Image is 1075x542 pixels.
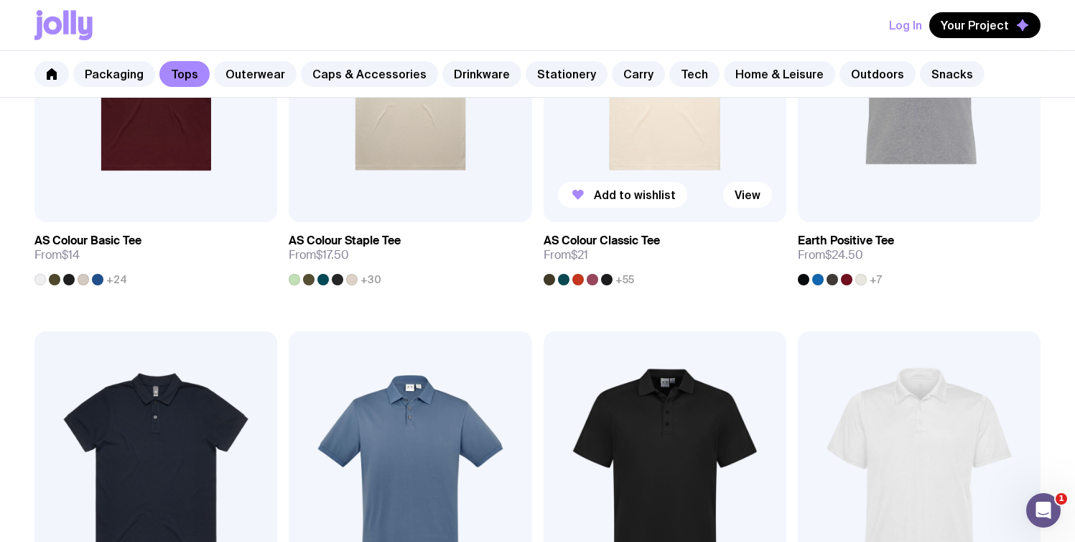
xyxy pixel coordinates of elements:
[612,61,665,87] a: Carry
[34,222,277,285] a: AS Colour Basic TeeFrom$14+24
[73,61,155,87] a: Packaging
[289,248,349,262] span: From
[1026,493,1061,528] iframe: Intercom live chat
[870,274,882,285] span: +7
[34,248,80,262] span: From
[544,222,786,285] a: AS Colour Classic TeeFrom$21+55
[825,247,863,262] span: $24.50
[889,12,922,38] button: Log In
[544,248,588,262] span: From
[594,188,676,202] span: Add to wishlist
[360,274,381,285] span: +30
[62,247,80,262] span: $14
[941,18,1009,32] span: Your Project
[289,222,531,285] a: AS Colour Staple TeeFrom$17.50+30
[723,182,772,208] a: View
[106,274,127,285] span: +24
[798,222,1041,285] a: Earth Positive TeeFrom$24.50+7
[929,12,1041,38] button: Your Project
[615,274,634,285] span: +55
[442,61,521,87] a: Drinkware
[289,234,401,248] h3: AS Colour Staple Tee
[839,61,916,87] a: Outdoors
[34,234,141,248] h3: AS Colour Basic Tee
[558,182,687,208] button: Add to wishlist
[571,247,588,262] span: $21
[920,61,985,87] a: Snacks
[159,61,210,87] a: Tops
[526,61,608,87] a: Stationery
[724,61,835,87] a: Home & Leisure
[669,61,720,87] a: Tech
[544,234,660,248] h3: AS Colour Classic Tee
[798,248,863,262] span: From
[316,247,349,262] span: $17.50
[1056,493,1067,505] span: 1
[798,234,894,248] h3: Earth Positive Tee
[214,61,297,87] a: Outerwear
[301,61,438,87] a: Caps & Accessories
